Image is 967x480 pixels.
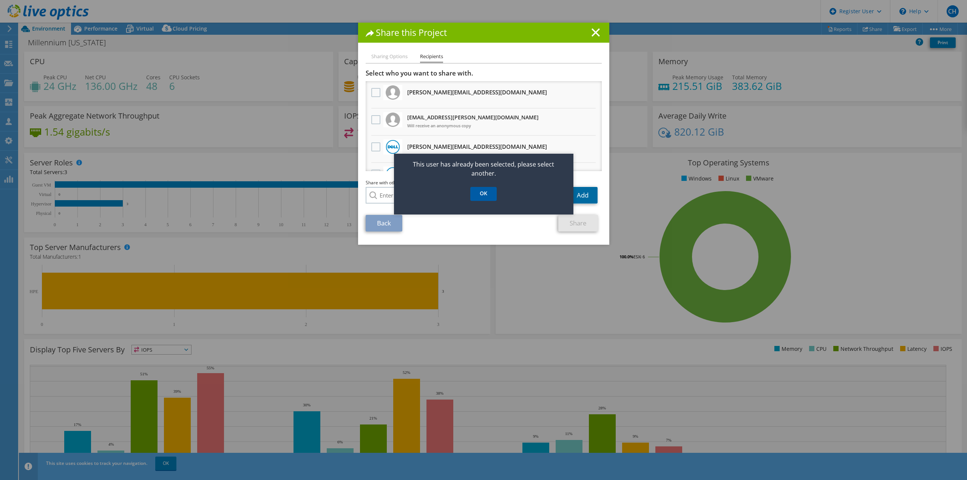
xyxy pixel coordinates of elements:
h3: [EMAIL_ADDRESS][PERSON_NAME][DOMAIN_NAME] [407,111,539,132]
h1: Share this Project [366,28,602,37]
a: Share [558,215,598,232]
a: OK [470,187,497,201]
a: Back [366,215,402,232]
li: Recipients [420,52,443,63]
img: Logo [386,85,400,100]
a: Add [568,187,598,204]
h3: [PERSON_NAME][EMAIL_ADDRESS][DOMAIN_NAME] [407,86,547,98]
img: Dell [386,140,400,154]
img: Logo [386,113,400,127]
input: Enter email address [366,187,562,204]
h3: Select who you want to share with. [366,69,602,77]
h3: [PERSON_NAME][EMAIL_ADDRESS][DOMAIN_NAME] [407,140,547,153]
li: Sharing Options [371,52,408,62]
span: Will receive an anonymous copy [407,122,539,130]
img: Dell [386,167,400,181]
span: Share with other Live Optics users [366,179,437,186]
p: This user has already been selected, please select another. [394,160,573,178]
